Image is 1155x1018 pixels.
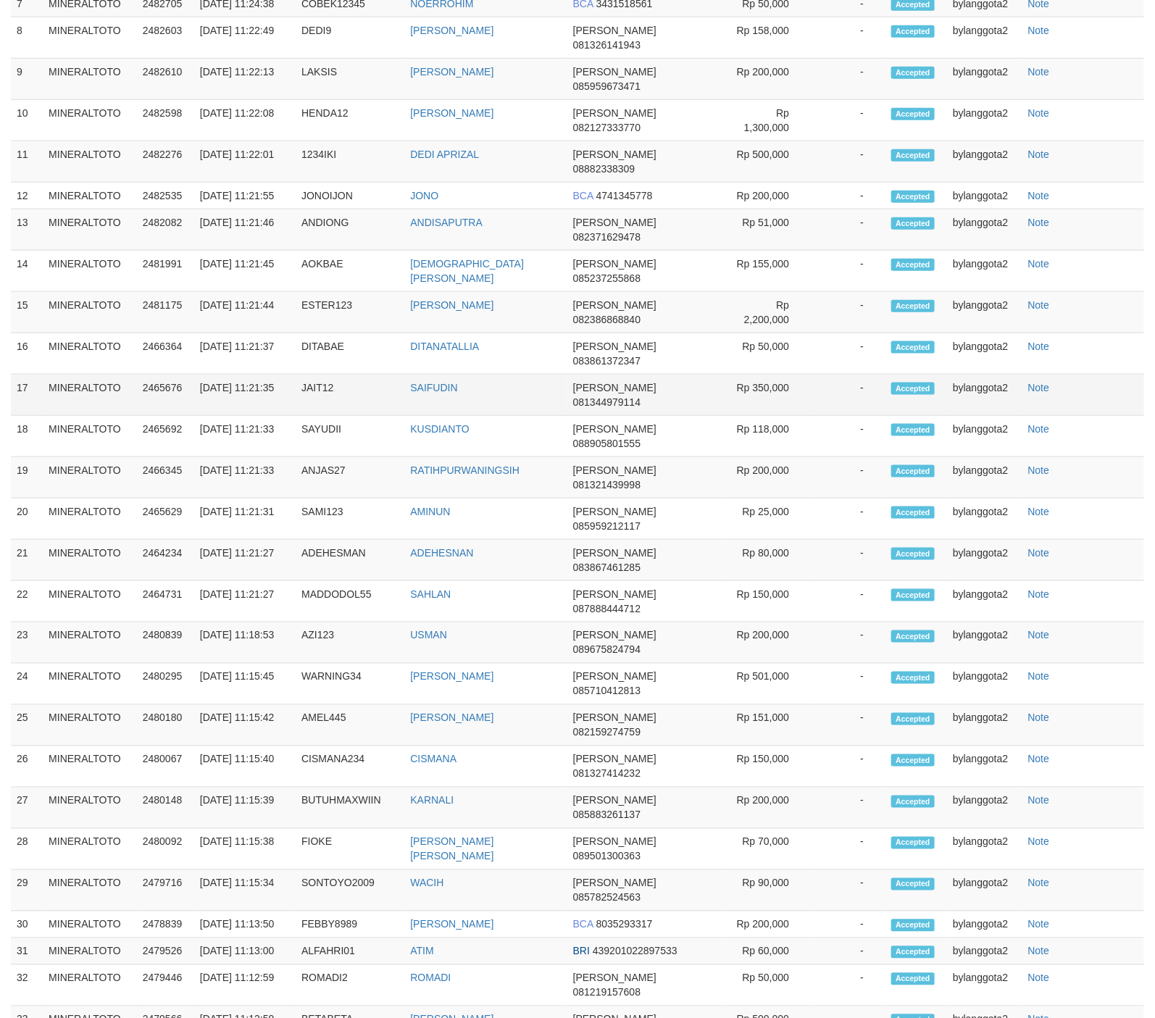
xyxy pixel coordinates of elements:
[194,870,296,911] td: [DATE] 11:15:34
[137,17,194,59] td: 2482603
[194,333,296,375] td: [DATE] 11:21:37
[573,671,656,683] span: [PERSON_NAME]
[723,292,811,333] td: Rp 2,200,000
[43,416,137,457] td: MINERALTOTO
[1028,25,1050,36] a: Note
[296,292,404,333] td: ESTER123
[811,746,885,788] td: -
[194,788,296,829] td: [DATE] 11:15:39
[947,788,1022,829] td: bylanggota2
[194,59,296,100] td: [DATE] 11:22:13
[11,209,43,251] td: 13
[296,183,404,209] td: JONOIJON
[573,107,656,119] span: [PERSON_NAME]
[137,829,194,870] td: 2480092
[137,746,194,788] td: 2480067
[811,292,885,333] td: -
[410,877,443,889] a: WACIH
[891,589,935,601] span: Accepted
[891,465,935,477] span: Accepted
[410,190,438,201] a: JONO
[1028,382,1050,393] a: Note
[1028,66,1050,78] a: Note
[573,464,656,476] span: [PERSON_NAME]
[11,251,43,292] td: 14
[1028,712,1050,724] a: Note
[194,581,296,622] td: [DATE] 11:21:27
[296,540,404,581] td: ADEHESMAN
[410,217,483,228] a: ANDISAPUTRA
[573,754,656,765] span: [PERSON_NAME]
[194,540,296,581] td: [DATE] 11:21:27
[891,424,935,436] span: Accepted
[573,122,641,133] span: 082127333770
[891,796,935,808] span: Accepted
[1028,299,1050,311] a: Note
[137,333,194,375] td: 2466364
[11,664,43,705] td: 24
[137,498,194,540] td: 2465629
[947,457,1022,498] td: bylanggota2
[1028,836,1050,848] a: Note
[296,870,404,911] td: SONTOYO2009
[194,141,296,183] td: [DATE] 11:22:01
[296,59,404,100] td: LAKSIS
[43,498,137,540] td: MINERALTOTO
[194,622,296,664] td: [DATE] 11:18:53
[723,59,811,100] td: Rp 200,000
[11,540,43,581] td: 21
[1028,671,1050,683] a: Note
[11,333,43,375] td: 16
[891,191,935,203] span: Accepted
[137,664,194,705] td: 2480295
[573,163,635,175] span: 08882338309
[137,457,194,498] td: 2466345
[573,258,656,270] span: [PERSON_NAME]
[891,754,935,767] span: Accepted
[1028,341,1050,352] a: Note
[723,375,811,416] td: Rp 350,000
[11,581,43,622] td: 22
[194,498,296,540] td: [DATE] 11:21:31
[194,416,296,457] td: [DATE] 11:21:33
[11,622,43,664] td: 23
[811,375,885,416] td: -
[811,100,885,141] td: -
[573,588,656,600] span: [PERSON_NAME]
[723,498,811,540] td: Rp 25,000
[811,209,885,251] td: -
[573,217,656,228] span: [PERSON_NAME]
[43,705,137,746] td: MINERALTOTO
[410,464,520,476] a: RATIHPURWANINGSIH
[811,788,885,829] td: -
[137,292,194,333] td: 2481175
[410,630,447,641] a: USMAN
[137,100,194,141] td: 2482598
[137,375,194,416] td: 2465676
[296,788,404,829] td: BUTUHMAXWIIN
[573,382,656,393] span: [PERSON_NAME]
[723,209,811,251] td: Rp 51,000
[410,149,479,160] a: DEDI APRIZAL
[410,795,454,806] a: KARNALI
[296,416,404,457] td: SAYUDII
[811,333,885,375] td: -
[1028,506,1050,517] a: Note
[43,870,137,911] td: MINERALTOTO
[296,705,404,746] td: AMEL445
[573,355,641,367] span: 083861372347
[43,209,137,251] td: MINERALTOTO
[573,231,641,243] span: 082371629478
[723,664,811,705] td: Rp 501,000
[947,746,1022,788] td: bylanggota2
[410,946,433,957] a: ATIM
[573,299,656,311] span: [PERSON_NAME]
[573,341,656,352] span: [PERSON_NAME]
[811,498,885,540] td: -
[11,17,43,59] td: 8
[43,292,137,333] td: MINERALTOTO
[573,80,641,92] span: 085959673471
[723,141,811,183] td: Rp 500,000
[137,251,194,292] td: 2481991
[947,183,1022,209] td: bylanggota2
